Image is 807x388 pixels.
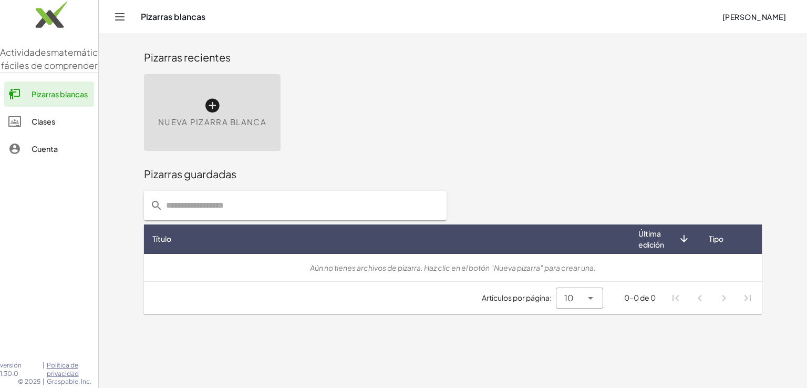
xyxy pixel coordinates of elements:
font: © 2025 [18,377,40,385]
font: Tipo [709,234,723,243]
font: 10 [564,292,574,303]
i: prepended action [150,199,163,212]
font: Pizarras recientes [144,50,231,64]
font: Cuenta [32,144,58,154]
font: | [43,377,45,385]
font: Aún no tienes archivos de pizarra. Haz clic en el botón "Nueva pizarra" para crear una. [310,263,596,272]
font: Clases [32,117,55,126]
button: Cambiar navegación [111,8,128,25]
font: Pizarras guardadas [144,167,236,180]
a: Política de privacidad [47,361,99,377]
font: Política de privacidad [47,361,79,377]
a: Cuenta [4,136,94,161]
a: Clases [4,109,94,134]
font: [PERSON_NAME] [722,12,786,22]
span: Artículos por página: [482,292,556,303]
font: Artículos por página: [482,293,552,302]
font: matemáticas fáciles de comprender [1,46,108,72]
font: Nueva pizarra blanca [158,117,266,127]
font: | [43,361,45,369]
font: Graspable, Inc. [47,377,91,385]
button: [PERSON_NAME] [713,7,794,26]
font: Última edición [638,229,664,249]
font: Pizarras blancas [32,89,88,99]
font: Título [152,234,171,243]
a: Pizarras blancas [4,81,94,107]
font: 0-0 de 0 [624,293,656,302]
nav: Navegación de paginación [664,286,760,310]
